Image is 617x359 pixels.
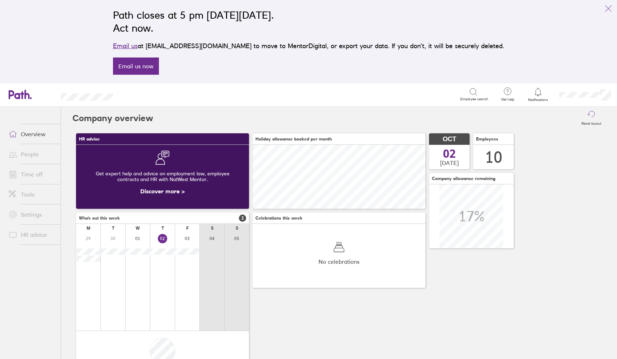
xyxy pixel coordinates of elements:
span: 02 [443,148,456,160]
div: 10 [485,148,502,166]
span: 2 [239,215,246,222]
span: Holiday allowance booked per month [255,137,332,142]
span: Celebrations this week [255,216,302,221]
a: Overview [3,127,61,141]
a: Email us now [113,57,159,75]
div: S [236,226,238,231]
label: Reset layout [577,119,606,126]
a: Tools [3,187,61,202]
div: W [136,226,140,231]
div: Search [133,91,151,97]
h2: Company overview [72,107,153,130]
span: Who's out this week [79,216,120,221]
div: Get expert help and advice on employment law, employee contracts and HR with NatWest Mentor. [82,165,243,188]
a: People [3,147,61,161]
a: Time off [3,167,61,181]
div: T [161,226,164,231]
div: F [186,226,189,231]
span: Employees [476,137,498,142]
span: HR advice [79,137,100,142]
span: Company allowance remaining [432,176,495,181]
div: T [112,226,114,231]
span: Notifications [527,98,550,102]
span: [DATE] [440,160,459,166]
div: S [211,226,213,231]
span: Employee search [460,97,488,101]
span: No celebrations [319,258,359,265]
a: HR advice [3,227,61,242]
p: at [EMAIL_ADDRESS][DOMAIN_NAME] to move to MentorDigital, or export your data. If you don’t, it w... [113,41,504,51]
a: Notifications [527,87,550,102]
a: Settings [3,207,61,222]
span: Get help [496,97,519,102]
a: Email us [113,42,138,50]
a: Discover more > [140,188,185,195]
span: OCT [443,135,456,143]
button: Reset layout [577,107,606,130]
div: M [86,226,90,231]
h2: Path closes at 5 pm [DATE][DATE]. Act now. [113,9,504,34]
